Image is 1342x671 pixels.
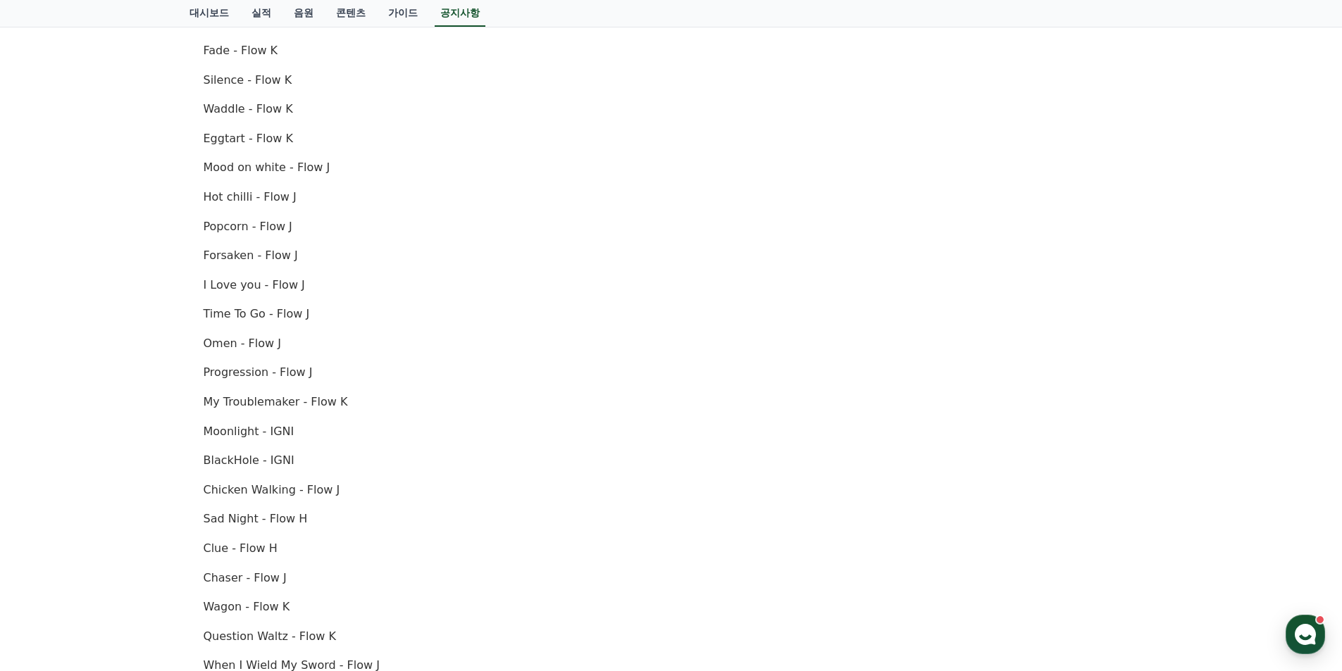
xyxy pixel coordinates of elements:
p: Omen - Flow J [204,334,1139,353]
a: Home [4,446,93,482]
a: Settings [182,446,271,482]
p: Clue - Flow H [204,539,1139,558]
p: Sad Night - Flow H [204,510,1139,528]
p: Chaser - Flow J [204,569,1139,587]
span: Settings [209,468,243,479]
p: I Love you - Flow J [204,276,1139,294]
p: Eggtart - Flow K [204,130,1139,148]
p: Question Waltz - Flow K [204,627,1139,646]
p: Waddle - Flow K [204,100,1139,118]
p: My Troublemaker - Flow K [204,393,1139,411]
p: Popcorn - Flow J [204,218,1139,236]
p: Progression - Flow J [204,363,1139,382]
p: Moonlight - IGNI [204,422,1139,441]
p: Wagon - Flow K [204,598,1139,616]
p: Time To Go - Flow J [204,305,1139,323]
a: Messages [93,446,182,482]
p: Hot chilli - Flow J [204,188,1139,206]
p: Mood on white - Flow J [204,158,1139,177]
p: BlackHole - IGNI [204,451,1139,470]
p: Silence - Flow K [204,71,1139,89]
span: Messages [117,468,159,479]
p: Chicken Walking - Flow J [204,481,1139,499]
p: Fade - Flow K [204,42,1139,60]
p: Forsaken - Flow J [204,246,1139,265]
span: Home [36,468,61,479]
